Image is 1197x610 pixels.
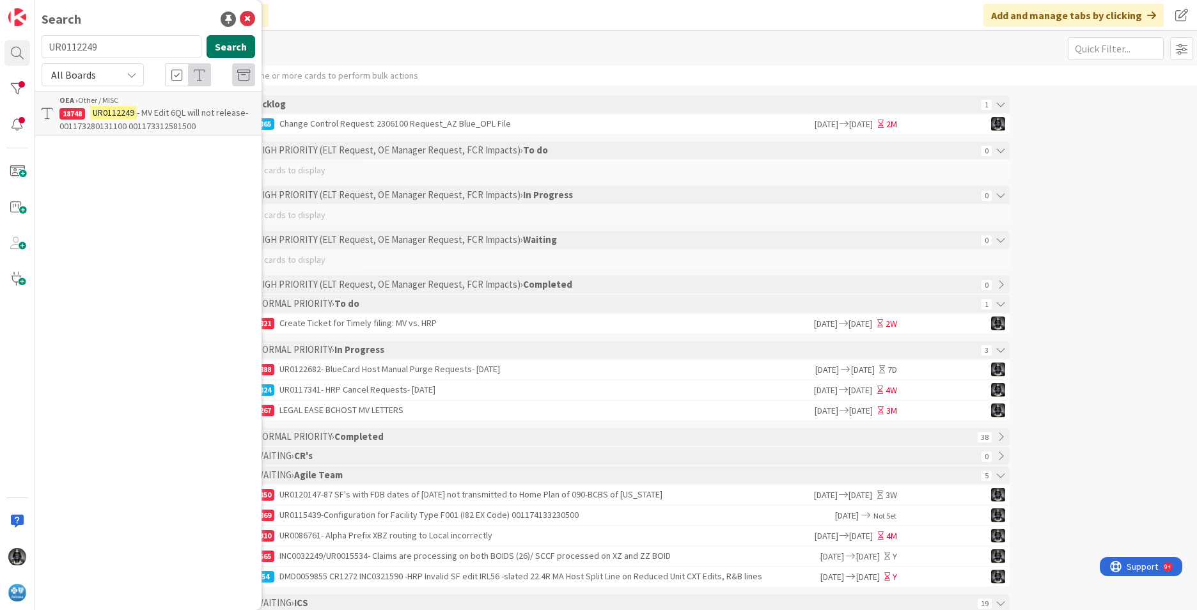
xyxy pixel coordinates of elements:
div: Change Control Request: 2306100 Request_AZ Blue_OPL File [249,114,813,134]
div: UR0122682- BlueCard Host Manual Purge Requests- [DATE] [249,360,814,379]
div: Create Ticket for Timely filing: MV vs. HRP [249,314,812,333]
span: [DATE] [856,570,881,584]
input: Search for title... [42,35,201,58]
span: 0 [982,451,992,462]
div: UR0086761- Alpha Prefix XBZ routing to Local incorrectly [249,526,813,545]
img: KG [991,383,1005,397]
span: [DATE] [849,384,874,397]
span: [DATE] [814,363,840,377]
span: Not Set [873,511,896,520]
div: 18748 [59,108,85,120]
a: 17821Create Ticket for Timely filing: MV vs. HRP[DATE][DATE]2WKG [223,314,1010,333]
a: 18850UR0120147-87 SF's with FDB dates of [DATE] not transmitted to Home Plan of 090-BCBS of [US_S... [223,485,1010,504]
span: [DATE] [819,570,844,584]
div: › NORMAL PRIORITY › [251,295,978,313]
img: KG [991,363,1005,377]
img: Visit kanbanzone.com [8,8,26,26]
b: OEA › [59,95,78,105]
div: 4M [886,529,897,543]
span: [DATE] [812,317,838,331]
div: No cards to display [223,160,1010,180]
span: [DATE] [851,363,877,377]
div: No cards to display [223,205,1010,224]
span: [DATE] [849,317,874,331]
div: UR0120147-87 SF's with FDB dates of [DATE] not transmitted to Home Plan of 090-BCBS of [US_STATE] [249,485,812,504]
span: [DATE] [813,118,838,131]
img: KG [991,508,1005,522]
span: - MV Edit 6QL will not release- 001173280131100 001173312581500 [59,107,248,132]
span: [DATE] [819,550,844,563]
img: KG [991,317,1005,331]
span: 38 [978,432,992,442]
b: In Progress [334,343,384,356]
img: avatar [8,584,26,602]
div: › WAITING › [251,466,978,484]
span: 0 [982,235,992,246]
div: 2M [886,118,897,131]
img: KG [991,488,1005,502]
div: Add and manage tabs by clicking [983,4,1164,27]
b: To do [334,297,359,309]
span: 19 [978,598,992,609]
div: › WAITING › [251,447,978,465]
span: 0 [982,191,992,201]
mark: UR0112249 [90,106,137,120]
a: 18267LEGAL EASE BCHOST MV LETTERS[DATE][DATE]3MKG [223,401,1010,420]
div: › HIGH PRIORITY (ELT Request, OE Manager Request, FCR Impacts) › [251,186,978,204]
span: [DATE] [813,404,838,418]
div: › HIGH PRIORITY (ELT Request, OE Manager Request, FCR Impacts) › [251,141,978,159]
img: KG [991,529,1005,543]
img: KG [8,548,26,566]
span: 0 [982,280,992,290]
div: UR0115439-Configuration for Facility Type F001 (I82 EX Code) 001174133230500 [249,506,835,525]
div: 3M [886,404,897,418]
img: KG [991,570,1005,584]
span: 5 [982,471,992,481]
div: Y [893,570,897,584]
span: [DATE] [813,529,838,543]
b: To do [523,144,548,156]
span: [DATE] [812,384,838,397]
b: Backlog [251,98,286,110]
div: › HIGH PRIORITY (ELT Request, OE Manager Request, FCR Impacts) › [251,231,978,249]
span: [DATE] [849,529,875,543]
a: 18824UR0117341- HRP Cancel Requests- [DATE][DATE][DATE]4WKG [223,380,1010,400]
b: ICS [294,597,308,609]
div: Select one or more cards to perform bulk actions [228,66,418,85]
img: KG [991,549,1005,563]
span: 1 [982,100,992,110]
a: 18888UR0122682- BlueCard Host Manual Purge Requests- [DATE][DATE][DATE]7DKG [223,360,1010,379]
a: 18869UR0115439-Configuration for Facility Type F001 (I82 EX Code) 001174133230500[DATE]Not SetKG [223,506,1010,525]
div: Search [42,10,81,29]
span: 3 [982,345,992,356]
div: 4W [886,384,897,397]
a: 6754DMD0059855 CR1272 INC0321590 -HRP Invalid SF edit IRL56 -slated 22.4R MA Host Split Line on R... [223,567,1010,586]
span: [DATE] [849,404,875,418]
div: 3W [886,489,897,502]
div: › HIGH PRIORITY (ELT Request, OE Manager Request, FCR Impacts) › [251,276,978,293]
a: OEA ›Other / MISC18748UR0112249- MV Edit 6QL will not release- 001173280131100 001173312581500 [35,91,262,136]
div: LEGAL EASE BCHOST MV LETTERS [249,401,813,420]
b: Agile Team [294,469,343,481]
b: Waiting [523,233,557,246]
div: Y [893,550,897,563]
div: 2W [886,317,897,331]
span: 0 [982,146,992,156]
b: In Progress [523,189,573,201]
span: [DATE] [835,509,859,522]
input: Quick Filter... [1068,37,1164,60]
b: Completed [334,430,384,442]
a: 16565INC0032249/UR0015534- Claims are processing on both BOIDS (26)/ SCCF processed on XZ and ZZ ... [223,547,1010,566]
span: Support [27,2,58,17]
span: [DATE] [856,550,881,563]
span: 1 [982,299,992,309]
span: All Boards [51,68,96,81]
div: UR0117341- HRP Cancel Requests- [DATE] [249,380,812,400]
div: › NORMAL PRIORITY › [251,341,978,359]
span: [DATE] [849,118,875,131]
div: INC0032249/UR0015534- Claims are processing on both BOIDS (26)/ SCCF processed on XZ and ZZ BOID [249,547,819,566]
span: [DATE] [812,489,838,502]
img: KG [991,403,1005,418]
button: Search [207,35,255,58]
img: KG [991,117,1005,131]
